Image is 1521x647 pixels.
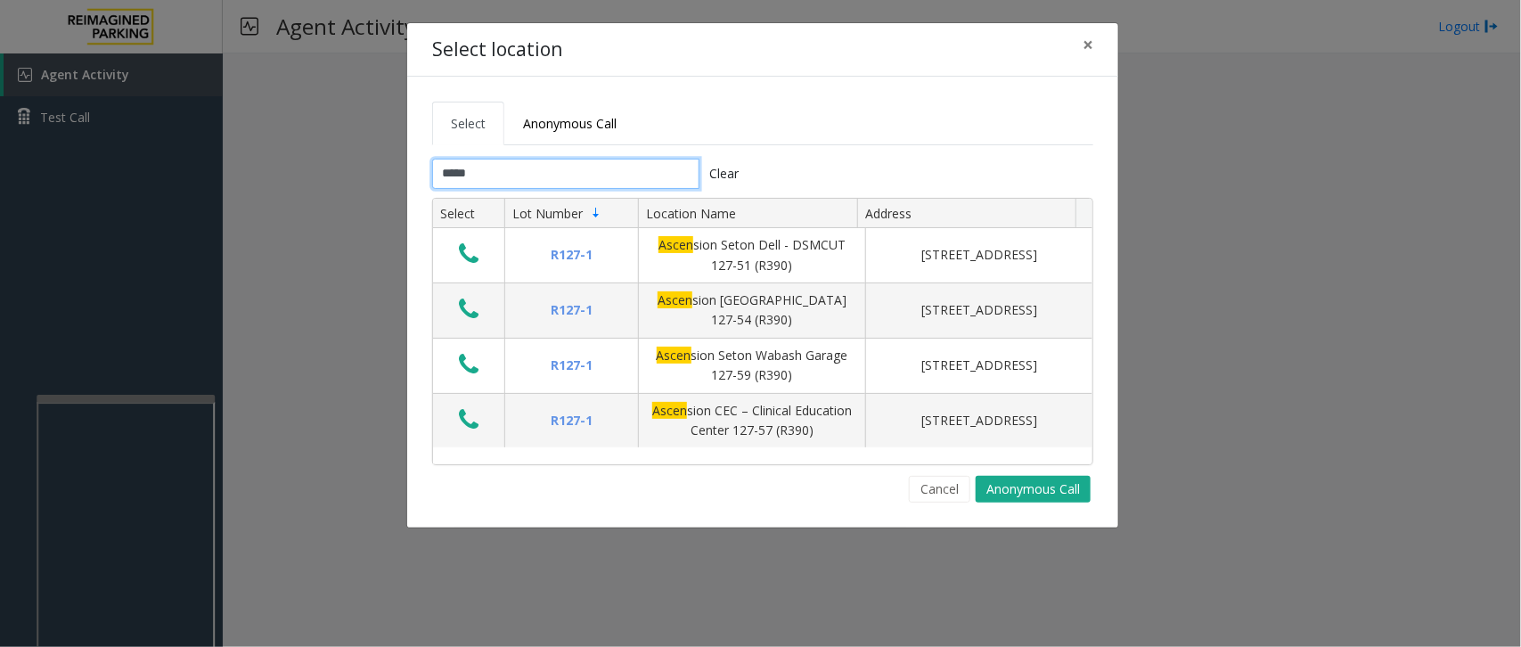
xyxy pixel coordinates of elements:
span: Anonymous Call [523,115,617,132]
span: Ascen [657,347,691,364]
h4: Select location [432,36,562,64]
th: Select [433,199,504,229]
div: R127-1 [516,356,627,375]
span: Ascen [658,236,693,253]
button: Cancel [909,476,970,503]
div: sion Seton Dell - DSMCUT 127-51 (R390) [650,235,855,275]
div: [STREET_ADDRESS] [877,300,1082,320]
span: Sortable [589,206,603,220]
span: Lot Number [512,205,583,222]
div: sion [GEOGRAPHIC_DATA] 127-54 (R390) [650,291,855,331]
span: × [1083,32,1093,57]
button: Close [1070,23,1106,67]
span: Ascen [658,291,692,308]
span: Select [451,115,486,132]
div: [STREET_ADDRESS] [877,411,1082,430]
div: R127-1 [516,300,627,320]
div: sion Seton Wabash Garage 127-59 (R390) [650,346,855,386]
div: [STREET_ADDRESS] [877,356,1082,375]
button: Clear [699,159,749,189]
span: Location Name [646,205,736,222]
div: Data table [433,199,1092,464]
div: [STREET_ADDRESS] [877,245,1082,265]
span: Address [865,205,912,222]
span: Ascen [652,402,687,419]
ul: Tabs [432,102,1093,145]
div: sion CEC – Clinical Education Center 127-57 (R390) [650,401,855,441]
button: Anonymous Call [976,476,1091,503]
div: R127-1 [516,245,627,265]
div: R127-1 [516,411,627,430]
